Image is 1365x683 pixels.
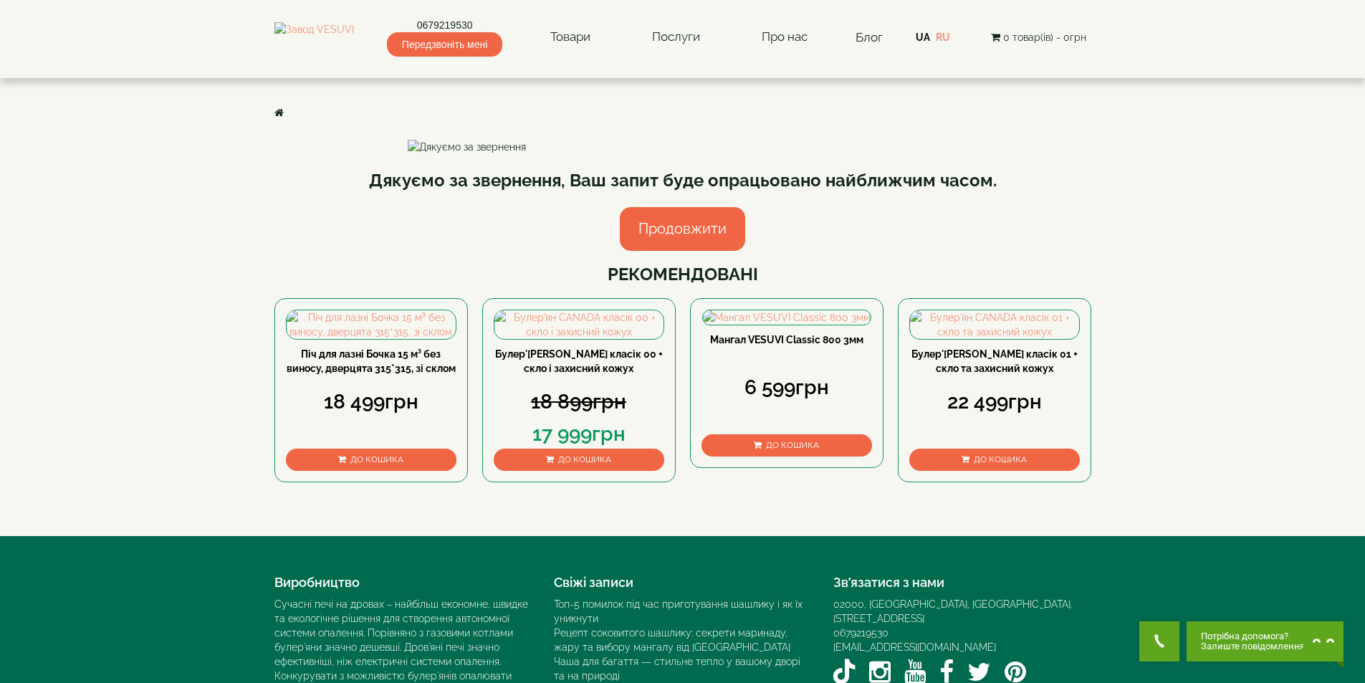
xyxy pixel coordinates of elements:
button: Chat button [1187,621,1344,661]
a: 0679219530 [387,18,502,32]
button: До кошика [494,449,664,471]
img: Булер'ян CANADA класік 00 + скло і захисний кожух [494,310,664,339]
a: Рецепт соковитого шашлику: секрети маринаду, жару та вибору мангалу від [GEOGRAPHIC_DATA] [554,627,790,653]
a: Піч для лазні Бочка 15 м³ без виносу, дверцята 315*315, зі склом [287,348,456,374]
div: 18 899грн [494,388,664,416]
a: UA [916,32,930,43]
div: Дякуємо за звернення, Ваш запит буде опрацьовано найближчим часом. [274,168,1091,193]
div: 18 499грн [286,388,456,416]
span: Залиште повідомлення [1201,641,1305,651]
img: Піч для лазні Бочка 15 м³ без виносу, дверцята 315*315, зі склом [287,310,456,339]
span: До кошика [350,454,403,464]
button: 0 товар(ів) - 0грн [987,29,1091,45]
button: До кошика [909,449,1080,471]
h4: Свіжі записи [554,575,812,590]
h4: Виробництво [274,575,532,590]
a: Чаша для багаття — стильне тепло у вашому дворі та на природі [554,656,800,682]
div: 17 999грн [494,420,664,449]
a: Про нас [747,21,822,54]
a: Блог [856,30,883,44]
a: Товари [536,21,605,54]
a: Мангал VESUVI Classic 800 3мм [710,334,863,345]
div: 02000, [GEOGRAPHIC_DATA], [GEOGRAPHIC_DATA]. [STREET_ADDRESS] [833,597,1091,626]
a: Послуги [638,21,714,54]
a: 0679219530 [833,627,889,639]
button: До кошика [701,434,872,457]
h4: Зв’язатися з нами [833,575,1091,590]
img: Мангал VESUVI Classic 800 3мм [703,310,871,325]
button: Get Call button [1139,621,1179,661]
span: До кошика [974,454,1027,464]
a: Булер'[PERSON_NAME] класік 00 + скло і захисний кожух [495,348,663,374]
div: 6 599грн [701,373,872,402]
img: Булер'ян CANADA класік 01 + скло та захисний кожух [910,310,1079,339]
span: Передзвоніть мені [387,32,502,57]
span: До кошика [766,440,819,450]
a: Продовжити [620,207,745,251]
span: 0 товар(ів) - 0грн [1003,32,1086,43]
div: 22 499грн [909,388,1080,416]
a: Топ-5 помилок під час приготування шашлику і як їх уникнути [554,598,803,624]
a: [EMAIL_ADDRESS][DOMAIN_NAME] [833,641,996,653]
a: RU [936,32,950,43]
button: До кошика [286,449,456,471]
span: Потрібна допомога? [1201,631,1305,641]
span: До кошика [558,454,611,464]
img: Дякуємо за звернення [408,140,958,154]
a: Булер'[PERSON_NAME] класік 01 + скло та захисний кожух [911,348,1078,374]
img: Завод VESUVI [274,22,354,52]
